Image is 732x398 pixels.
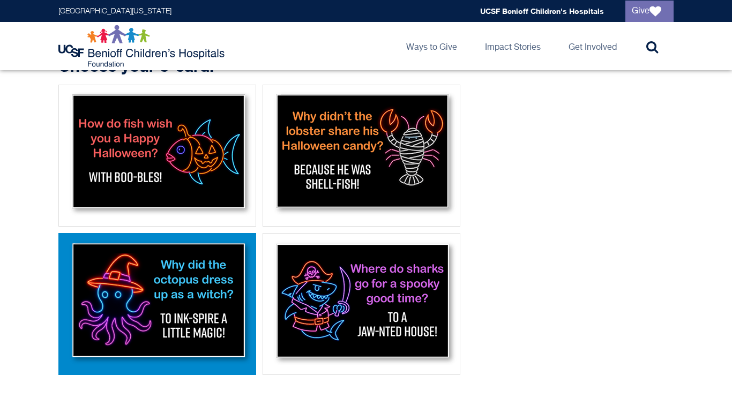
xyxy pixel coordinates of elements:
[58,56,214,76] strong: Choose your e-card:
[398,22,466,70] a: Ways to Give
[58,7,171,15] a: [GEOGRAPHIC_DATA][US_STATE]
[62,237,252,368] img: Octopus
[266,237,457,368] img: Shark
[480,6,604,16] a: UCSF Benioff Children's Hospitals
[58,25,227,67] img: Logo for UCSF Benioff Children's Hospitals Foundation
[62,88,252,220] img: Fish
[263,85,460,227] div: Lobster
[58,233,256,375] div: Octopus
[560,22,625,70] a: Get Involved
[476,22,549,70] a: Impact Stories
[58,85,256,227] div: Fish
[266,88,457,220] img: Lobster
[263,233,460,375] div: Shark
[625,1,674,22] a: Give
